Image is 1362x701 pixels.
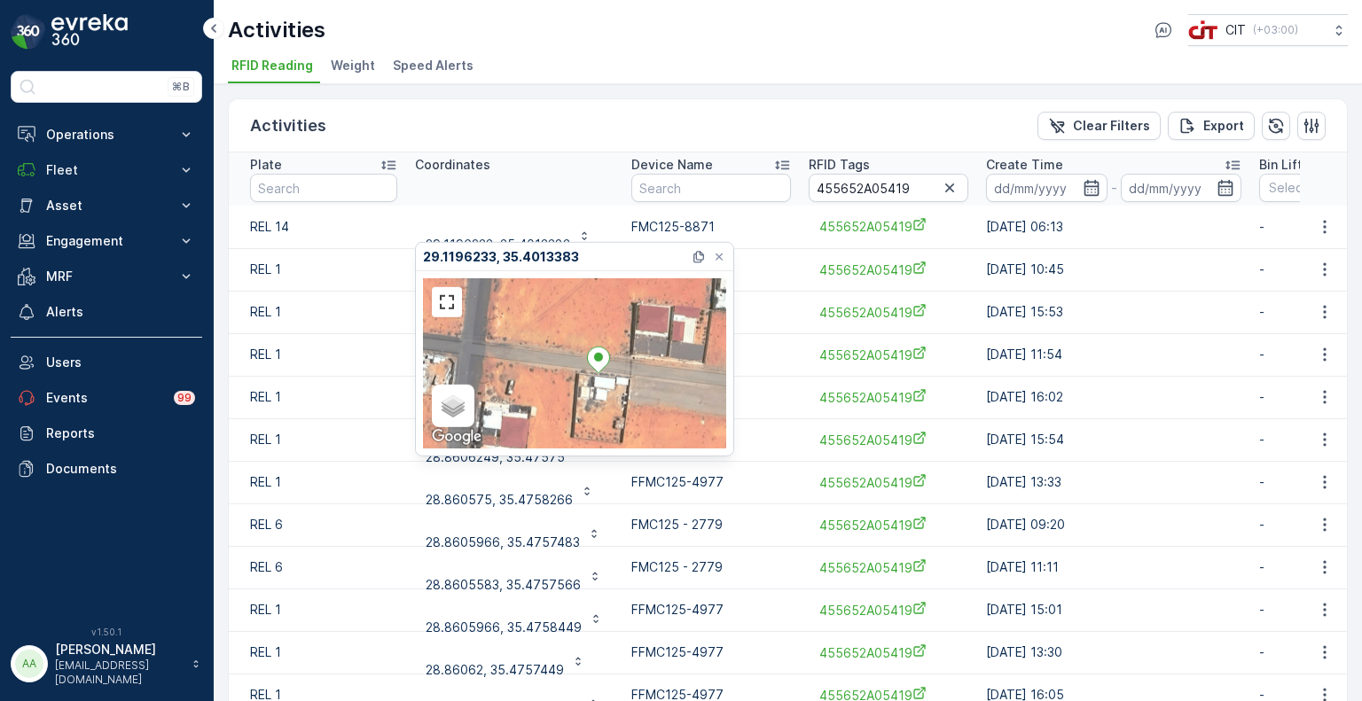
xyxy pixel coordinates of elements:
td: [DATE] 15:53 [977,291,1250,333]
input: Search [631,174,791,202]
span: v 1.50.1 [11,627,202,637]
p: Activities [250,113,326,138]
a: 455652A05419 [819,388,958,407]
p: FMC125 - 2779 [631,516,791,534]
a: 455652A05419 [819,473,958,492]
a: View Fullscreen [434,289,460,315]
p: [EMAIL_ADDRESS][DOMAIN_NAME] [55,658,183,687]
td: [DATE] 09:20 [977,503,1250,546]
img: logo [11,14,46,50]
button: 28.860575, 35.4758266 [415,468,605,496]
button: Fleet [11,152,202,188]
p: Fleet [46,161,167,179]
span: Weight [331,57,375,74]
button: Operations [11,117,202,152]
p: FFMC125-4977 [631,473,791,491]
a: 455652A05419 [819,558,958,577]
a: Alerts [11,294,202,330]
button: AA[PERSON_NAME][EMAIL_ADDRESS][DOMAIN_NAME] [11,641,202,687]
p: REL 1 [250,601,397,619]
p: REL 1 [250,643,397,661]
td: [DATE] 10:45 [977,248,1250,291]
p: Activities [228,16,325,44]
p: REL 1 [250,388,397,406]
button: Engagement [11,223,202,259]
p: Reports [46,424,195,442]
p: REL 6 [250,558,397,576]
img: cit-logo_pOk6rL0.png [1188,20,1218,40]
p: ⌘B [172,80,190,94]
a: 455652A05419 [819,303,958,322]
p: Documents [46,460,195,478]
p: FMC125 - 2779 [631,558,791,576]
a: Open this area in Google Maps (opens a new window) [427,425,486,448]
input: dd/mm/yyyy [986,174,1108,202]
p: 28.8605583, 35.4757566 [426,576,581,594]
td: [DATE] 15:01 [977,588,1250,631]
button: 28.8605583, 35.4757566 [415,553,613,581]
button: 29.1196233, 35.4013383 [415,213,602,241]
p: REL 6 [250,516,397,534]
p: Operations [46,126,167,144]
p: FMC125-8871 [631,218,791,236]
p: 28.8606249, 35.47575 [426,448,565,466]
a: Events99 [11,380,202,416]
p: 28.860575, 35.4758266 [426,491,573,509]
p: FFMC125-4977 [631,643,791,661]
p: REL 1 [250,431,397,448]
p: REL 1 [250,303,397,321]
a: 455652A05419 [819,643,958,662]
button: Export [1168,112,1255,140]
p: Events [46,389,163,407]
a: 455652A05419 [819,601,958,619]
p: Asset [46,197,167,214]
p: - [1111,177,1117,199]
p: 28.8605966, 35.4757483 [426,534,580,551]
td: [DATE] 13:30 [977,631,1250,674]
p: REL 1 [250,473,397,491]
td: [DATE] 11:54 [977,333,1250,376]
input: Search [250,174,397,202]
p: 28.8605966, 35.4758449 [426,619,582,636]
p: Clear Filters [1073,117,1150,135]
td: [DATE] 15:54 [977,418,1250,461]
button: 28.8605966, 35.4757483 [415,510,612,539]
p: 29.1196233, 35.4013383 [423,247,579,265]
div: AA [15,650,43,678]
a: Layers [434,386,473,425]
a: 455652A05419 [819,261,958,279]
input: Search [809,174,968,202]
p: Create Time [986,156,1063,174]
p: REL 14 [250,218,397,236]
a: Documents [11,451,202,487]
p: Bin Lifting [1259,156,1321,174]
p: 28.86062, 35.4757449 [426,661,564,679]
a: 455652A05419 [819,346,958,364]
input: dd/mm/yyyy [1121,174,1242,202]
p: RFID Tags [809,156,870,174]
button: 28.86062, 35.4757449 [415,638,596,666]
img: logo_dark-DEwI_e13.png [51,14,128,50]
span: RFID Reading [231,57,313,74]
p: ( +03:00 ) [1253,23,1298,37]
p: REL 1 [250,346,397,363]
p: [PERSON_NAME] [55,641,183,658]
p: Export [1203,117,1244,135]
button: Asset [11,188,202,223]
p: Coordinates [415,156,490,174]
button: 28.8605966, 35.4758449 [415,596,614,624]
a: 455652A05419 [819,516,958,534]
a: 455652A05419 [819,431,958,449]
a: 455652A05419 [819,217,958,236]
